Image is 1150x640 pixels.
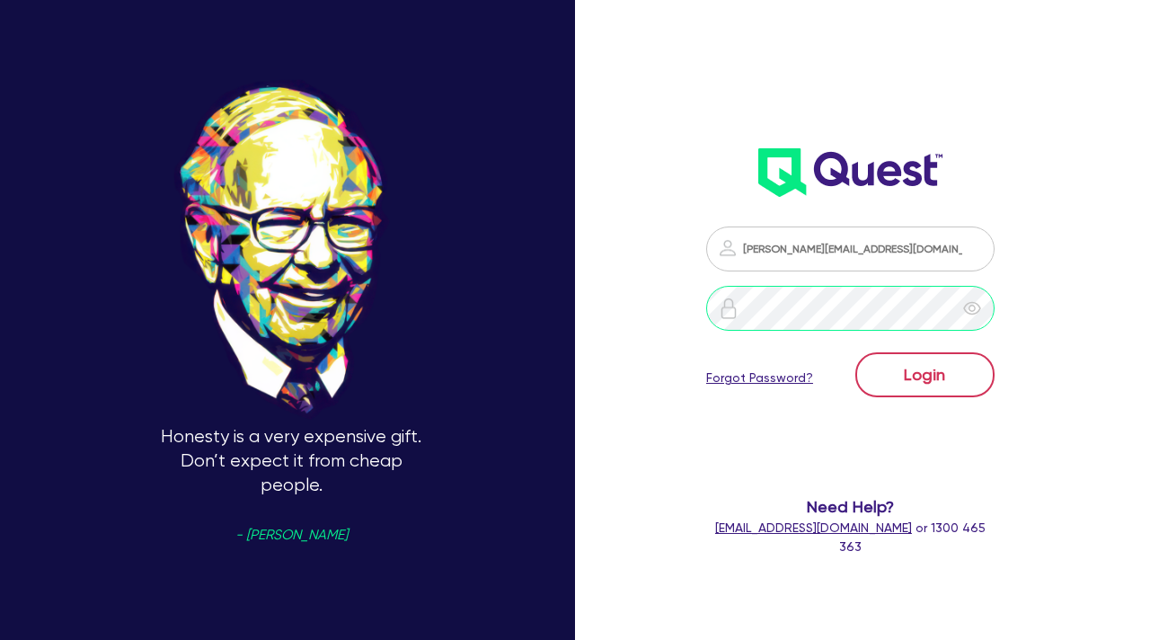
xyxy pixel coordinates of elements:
a: Forgot Password? [706,369,813,387]
img: wH2k97JdezQIQAAAABJRU5ErkJggg== [758,148,942,197]
img: icon-password [717,237,739,259]
span: or 1300 465 363 [715,520,986,554]
span: - [PERSON_NAME] [235,529,348,542]
a: [EMAIL_ADDRESS][DOMAIN_NAME] [715,520,912,535]
button: Login [855,352,995,397]
span: eye [963,299,981,317]
span: Need Help? [706,494,995,519]
img: icon-password [718,298,739,319]
input: Email address [706,227,995,271]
